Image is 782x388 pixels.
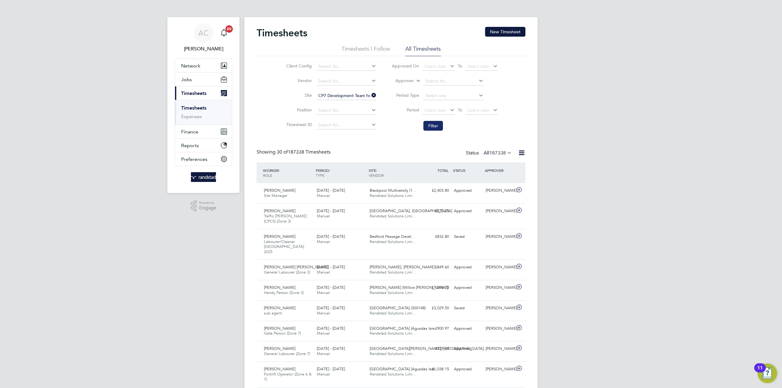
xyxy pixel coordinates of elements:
[181,77,192,82] span: Jobs
[451,206,483,216] div: Approved
[316,62,376,71] input: Search for...
[423,77,484,85] input: Search for...
[264,346,295,351] span: [PERSON_NAME]
[199,205,216,211] span: Engage
[257,149,332,155] div: Showing
[451,364,483,374] div: Approved
[437,168,448,173] span: TOTAL
[317,290,330,295] span: Manual
[317,264,345,270] span: [DATE] - [DATE]
[199,200,216,205] span: Powered by
[483,206,515,216] div: [PERSON_NAME]
[264,285,295,290] span: [PERSON_NAME]
[264,234,295,239] span: [PERSON_NAME]
[483,303,515,313] div: [PERSON_NAME]
[451,262,483,272] div: Approved
[264,193,287,198] span: Site Manager
[370,270,416,275] span: Randstad Solutions Limi…
[467,63,489,69] span: Select date
[483,232,515,242] div: [PERSON_NAME]
[370,351,416,356] span: Randstad Solutions Limi…
[317,310,330,316] span: Manual
[367,165,420,181] div: SITE
[317,234,345,239] span: [DATE] - [DATE]
[483,344,515,354] div: [PERSON_NAME]
[264,331,301,336] span: Gate Person (Zone 7)
[317,213,330,219] span: Manual
[420,324,451,334] div: £900.97
[484,150,512,156] label: All
[181,143,199,148] span: Reports
[263,173,272,178] span: ROLE
[317,188,345,193] span: [DATE] - [DATE]
[370,372,416,377] span: Randstad Solutions Limi…
[181,63,200,69] span: Network
[370,193,416,198] span: Randstad Solutions Limi…
[370,305,426,310] span: [GEOGRAPHIC_DATA] (300148)
[264,208,295,213] span: [PERSON_NAME]
[369,173,384,178] span: VENDOR
[181,114,202,119] a: Expenses
[175,172,232,182] a: Go to home page
[466,149,513,158] div: Status
[284,107,312,113] label: Position
[167,17,239,193] nav: Main navigation
[423,92,484,100] input: Select one
[392,63,419,69] label: Approved On
[370,310,416,316] span: Randstad Solutions Limi…
[485,27,525,37] button: New Timesheet
[451,283,483,293] div: Approved
[317,270,330,275] span: Manual
[264,213,307,224] span: Traffic [PERSON_NAME] (CPCS) (Zone 3)
[467,107,489,113] span: Select date
[264,239,304,255] span: Labourer/Cleaner [GEOGRAPHIC_DATA] 2025
[456,62,464,70] span: To
[420,186,451,196] div: £2,403.80
[218,23,230,43] a: 20
[451,324,483,334] div: Approved
[423,121,443,131] button: Filter
[420,303,451,313] div: £3,029.50
[264,264,328,270] span: [PERSON_NAME] [PERSON_NAME]
[317,366,345,372] span: [DATE] - [DATE]
[175,139,232,152] button: Reports
[198,29,209,37] span: AC
[314,165,367,181] div: PERIOD
[264,351,310,356] span: General Labourer (Zone 7)
[370,264,435,270] span: [PERSON_NAME], [PERSON_NAME]
[175,73,232,86] button: Jobs
[420,283,451,293] div: £1,076.70
[483,262,515,272] div: [PERSON_NAME]
[317,331,330,336] span: Manual
[316,173,324,178] span: TYPE
[451,344,483,354] div: Approved
[175,100,232,125] div: Timesheets
[757,368,763,376] div: 11
[420,344,451,354] div: £729.69
[370,290,416,295] span: Randstad Solutions Limi…
[392,92,419,98] label: Period Type
[279,168,280,173] span: /
[451,232,483,242] div: Saved
[370,234,415,239] span: Bedford Passage Devel…
[758,364,777,383] button: Open Resource Center, 11 new notifications
[370,346,488,351] span: [GEOGRAPHIC_DATA][PERSON_NAME], [GEOGRAPHIC_DATA]…
[420,232,451,242] div: £832.80
[181,129,198,135] span: Finance
[284,122,312,127] label: Timesheet ID
[175,125,232,138] button: Finance
[317,372,330,377] span: Manual
[175,59,232,72] button: Network
[420,206,451,216] div: £875.25
[175,23,232,53] a: AC[PERSON_NAME]
[317,351,330,356] span: Manual
[420,262,451,272] div: £849.60
[370,213,416,219] span: Randstad Solutions Limi…
[392,107,419,113] label: Period
[424,63,446,69] span: Select date
[483,324,515,334] div: [PERSON_NAME]
[483,283,515,293] div: [PERSON_NAME]
[317,346,345,351] span: [DATE] - [DATE]
[181,105,206,111] a: Timesheets
[329,168,330,173] span: /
